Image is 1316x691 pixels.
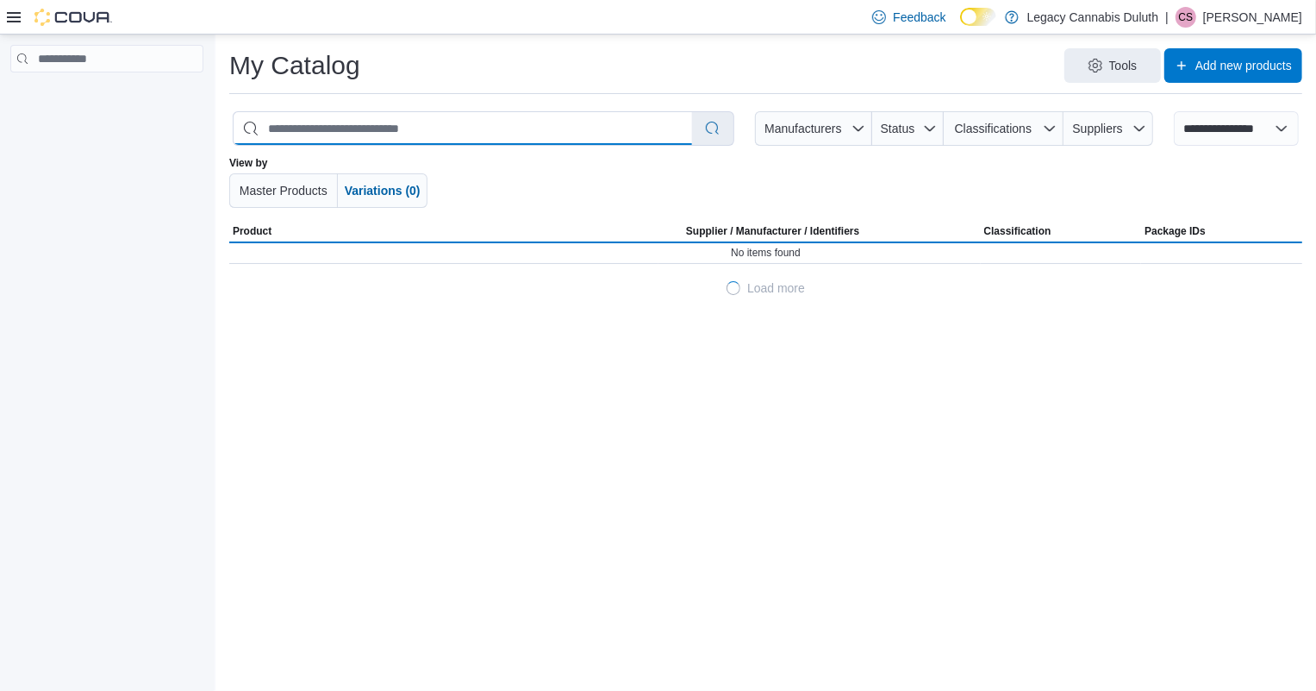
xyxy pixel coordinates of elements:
span: Add new products [1195,57,1292,74]
span: Package IDs [1144,224,1206,238]
p: [PERSON_NAME] [1203,7,1302,28]
button: Suppliers [1063,111,1153,146]
button: Master Products [229,173,338,208]
div: Supplier / Manufacturer / Identifiers [686,224,859,238]
button: LoadingLoad more [720,271,812,305]
div: Calvin Stuart [1176,7,1196,28]
h1: My Catalog [229,48,360,83]
img: Cova [34,9,112,26]
p: | [1165,7,1169,28]
span: Variations (0) [345,184,421,198]
button: Variations (0) [338,173,427,208]
button: Add new products [1164,48,1302,83]
button: Tools [1064,48,1161,83]
span: Master Products [240,184,327,198]
input: Dark Mode [960,8,996,26]
span: Dark Mode [960,26,961,27]
span: Suppliers [1072,122,1122,135]
nav: Complex example [10,76,203,117]
button: Status [872,111,944,146]
span: CS [1179,7,1194,28]
button: Classifications [944,111,1063,146]
span: Tools [1109,57,1138,74]
label: View by [229,156,267,170]
span: Feedback [893,9,945,26]
span: Product [233,224,271,238]
span: Classification [984,224,1051,238]
span: Load more [747,280,805,297]
span: Loading [727,281,740,295]
span: Classifications [955,122,1032,135]
span: Manufacturers [764,122,841,135]
span: Status [881,122,915,135]
span: No items found [731,246,801,260]
p: Legacy Cannabis Duluth [1027,7,1159,28]
button: Manufacturers [755,111,872,146]
span: Supplier / Manufacturer / Identifiers [662,224,859,238]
